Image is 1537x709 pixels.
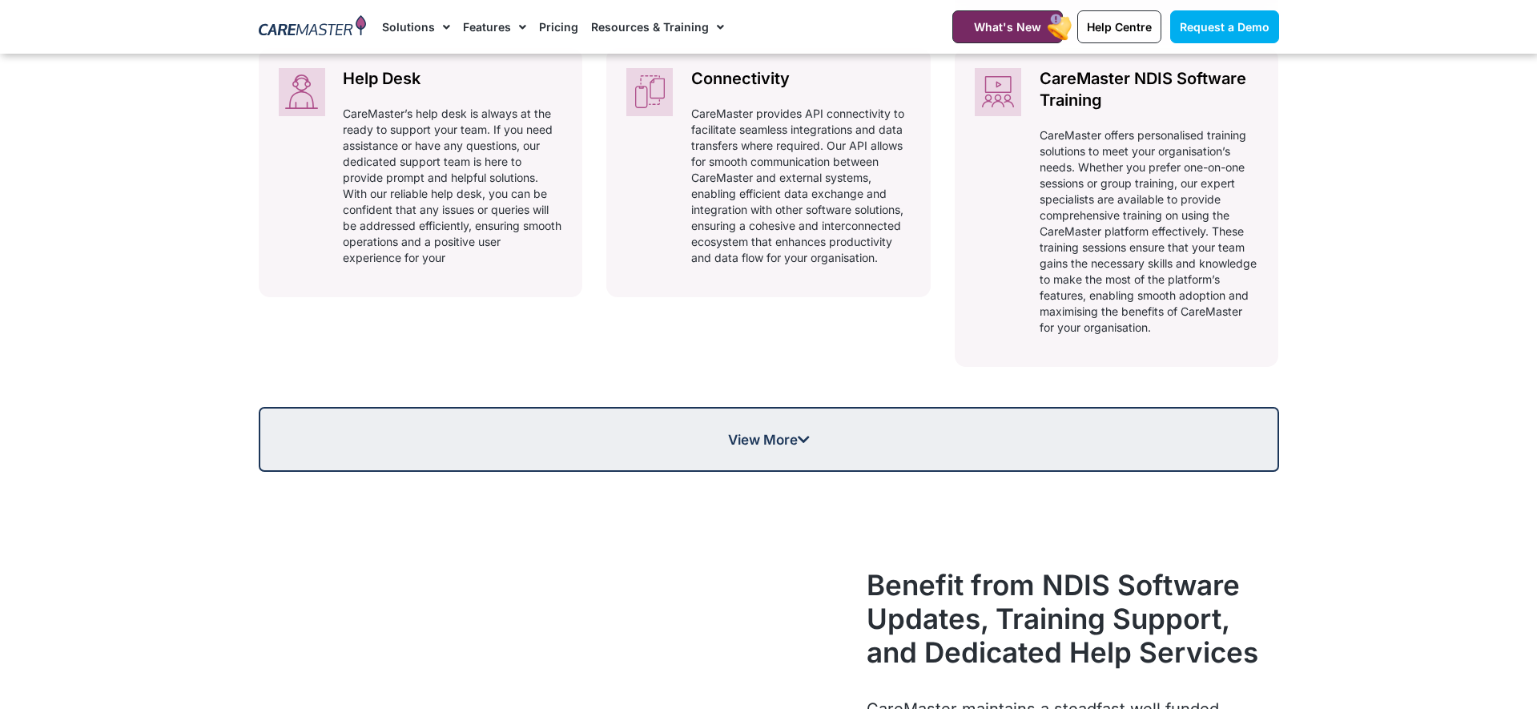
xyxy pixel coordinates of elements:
[343,68,562,90] h2: Help Desk
[1170,10,1279,43] a: Request a Demo
[691,68,911,90] h2: Connectivity
[279,68,325,116] img: Help Desk aids CareMaster NDIS software, including admin and app features.
[1087,20,1152,34] span: Help Centre
[1040,68,1259,111] h2: CareMaster NDIS Software Training
[259,15,367,39] img: CareMaster Logo
[691,106,911,266] p: CareMaster provides API connectivity to facilitate seamless integrations and data transfers where...
[867,568,1278,669] h2: Benefit from NDIS Software Updates, Training Support, and Dedicated Help Services
[626,68,673,116] img: CareMaster NDIS Software Connectivity: linking Administrators, Support Workers, Participants and ...
[952,10,1063,43] a: What's New
[728,433,810,446] span: View More
[975,68,1021,116] img: CareMaster NDIS Software Training for Administrators and Support Workers acquaint users with skil...
[343,106,562,266] p: CareMaster’s help desk is always at the ready to support your team. If you need assistance or hav...
[1180,20,1269,34] span: Request a Demo
[1077,10,1161,43] a: Help Centre
[974,20,1041,34] span: What's New
[1040,127,1259,336] p: CareMaster offers personalised training solutions to meet your organisation’s needs. Whether you ...
[259,407,1279,472] a: View More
